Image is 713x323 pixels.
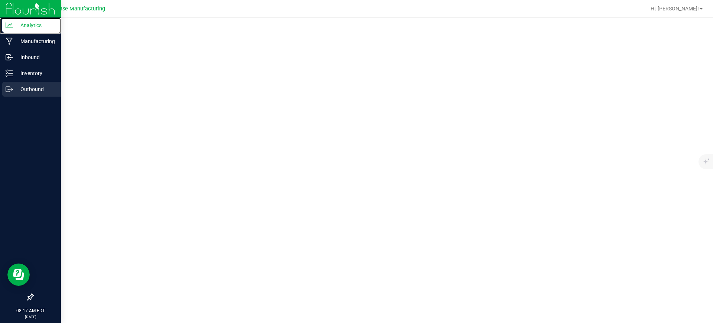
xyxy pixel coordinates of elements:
inline-svg: Inventory [6,70,13,77]
inline-svg: Outbound [6,85,13,93]
inline-svg: Manufacturing [6,38,13,45]
inline-svg: Inbound [6,54,13,61]
p: Inventory [13,69,58,78]
p: Manufacturing [13,37,58,46]
p: Inbound [13,53,58,62]
p: Analytics [13,21,58,30]
inline-svg: Analytics [6,22,13,29]
span: Hi, [PERSON_NAME]! [651,6,699,12]
iframe: Resource center [7,264,30,286]
span: Starbase Manufacturing [46,6,105,12]
p: [DATE] [3,314,58,320]
p: 08:17 AM EDT [3,307,58,314]
p: Outbound [13,85,58,94]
